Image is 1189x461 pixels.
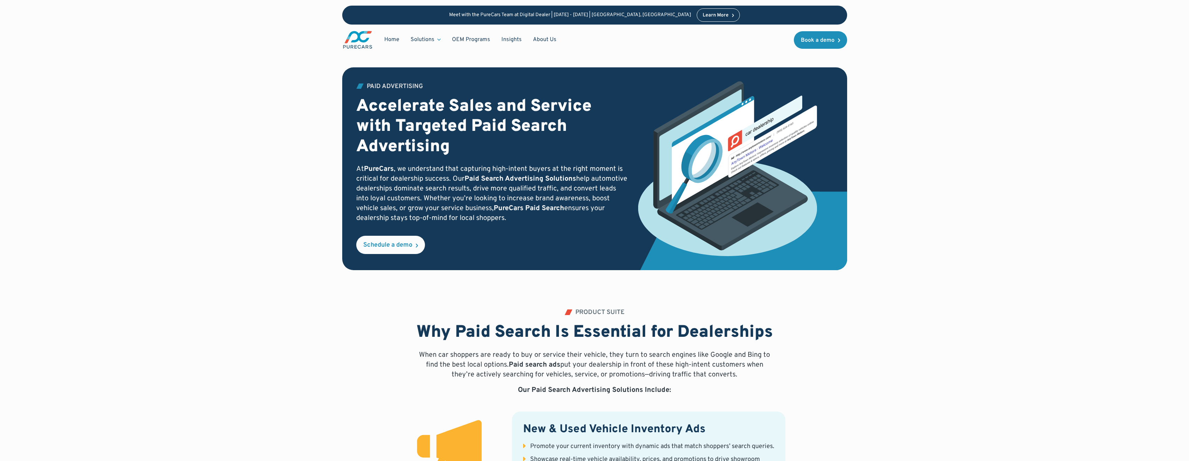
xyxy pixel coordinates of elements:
img: customer data platform illustration [638,81,817,256]
div: Paid Advertising [367,83,423,90]
a: Insights [496,33,527,46]
div: Book a demo [801,38,835,43]
div: product suite [575,309,624,316]
a: Learn More [697,8,740,22]
p: At , we understand that capturing high-intent buyers at the right moment is critical for dealersh... [356,164,628,223]
li: Promote your current inventory with dynamic ads that match shoppers’ search queries. [523,442,774,451]
p: Meet with the PureCars Team at Digital Dealer | [DATE] - [DATE] | [GEOGRAPHIC_DATA], [GEOGRAPHIC_... [449,12,691,18]
div: Schedule a demo [363,242,412,248]
div: Learn More [703,13,729,18]
a: Book a demo [794,31,847,49]
img: purecars logo [342,30,373,49]
div: Solutions [405,33,446,46]
h2: Why Paid Search Is Essential for Dealerships [417,323,773,343]
strong: Our Paid Search Advertising Solutions Include: [518,386,671,395]
a: About Us [527,33,562,46]
a: OEM Programs [446,33,496,46]
a: main [342,30,373,49]
h3: New & Used Vehicle Inventory Ads [523,423,774,436]
strong: PureCars Paid Search [494,204,564,213]
h2: Accelerate Sales and Service with Targeted Paid Search Advertising [356,97,628,158]
a: Home [379,33,405,46]
strong: PureCars [364,165,394,174]
strong: Paid Search Advertising Solutions [465,174,576,183]
strong: Paid search ads [509,360,560,369]
p: When car shoppers are ready to buy or service their vehicle, they turn to search engines like Goo... [415,350,774,380]
div: Solutions [411,36,434,44]
a: Schedule a demo [356,236,425,254]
